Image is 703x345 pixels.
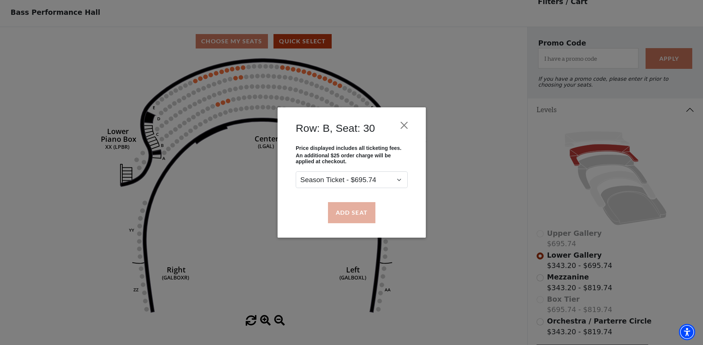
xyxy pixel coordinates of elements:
[397,118,411,133] button: Close
[328,202,375,223] button: Add Seat
[296,145,408,151] p: Price displayed includes all ticketing fees.
[296,153,408,165] p: An additional $25 order charge will be applied at checkout.
[296,122,375,134] h4: Row: B, Seat: 30
[679,324,695,340] div: Accessibility Menu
